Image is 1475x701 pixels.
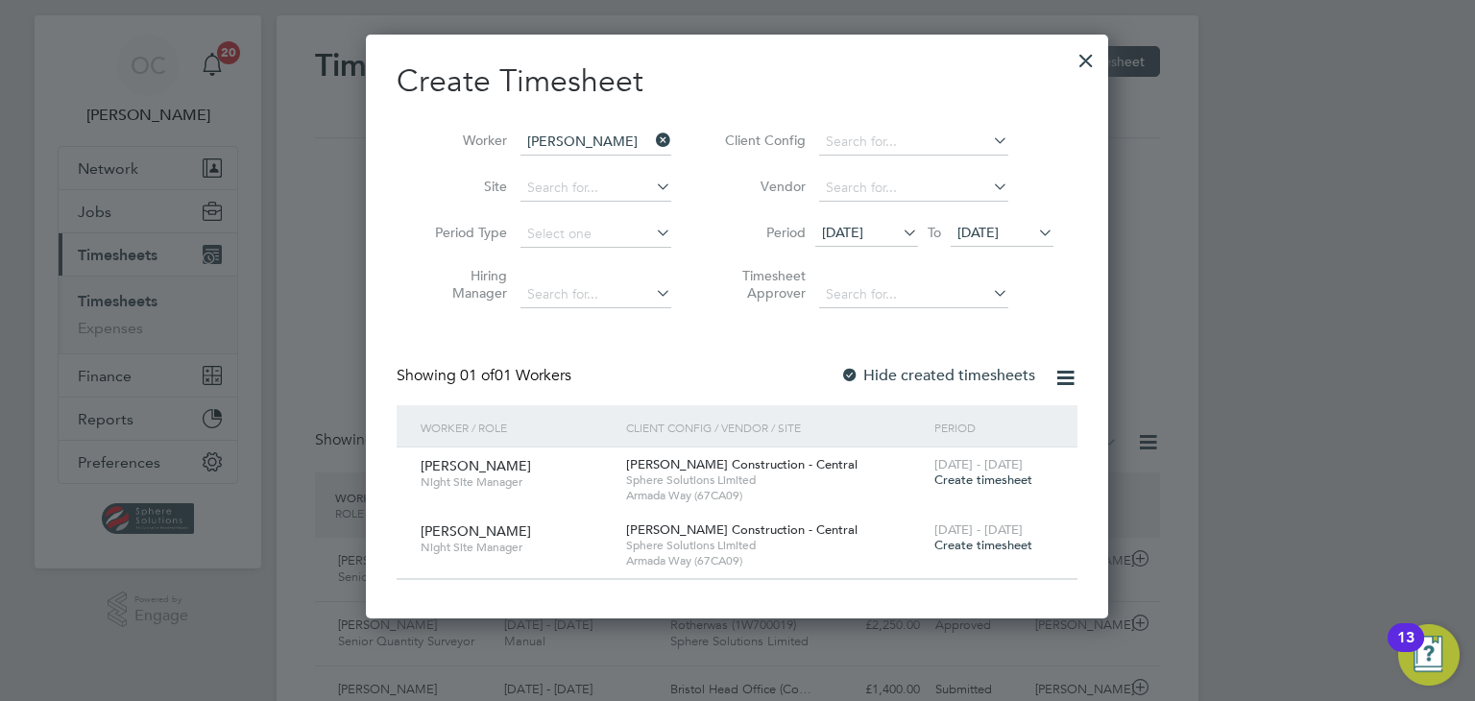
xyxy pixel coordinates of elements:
[626,488,925,503] span: Armada Way (67CA09)
[421,224,507,241] label: Period Type
[719,224,806,241] label: Period
[934,537,1032,553] span: Create timesheet
[719,267,806,302] label: Timesheet Approver
[421,474,612,490] span: Night Site Manager
[520,281,671,308] input: Search for...
[719,132,806,149] label: Client Config
[621,405,930,449] div: Client Config / Vendor / Site
[421,540,612,555] span: Night Site Manager
[421,522,531,540] span: [PERSON_NAME]
[840,366,1035,385] label: Hide created timesheets
[416,405,621,449] div: Worker / Role
[421,178,507,195] label: Site
[421,132,507,149] label: Worker
[822,224,863,241] span: [DATE]
[819,281,1008,308] input: Search for...
[934,521,1023,538] span: [DATE] - [DATE]
[421,267,507,302] label: Hiring Manager
[1398,624,1460,686] button: Open Resource Center, 13 new notifications
[719,178,806,195] label: Vendor
[626,472,925,488] span: Sphere Solutions Limited
[397,366,575,386] div: Showing
[626,538,925,553] span: Sphere Solutions Limited
[520,129,671,156] input: Search for...
[934,471,1032,488] span: Create timesheet
[819,175,1008,202] input: Search for...
[460,366,571,385] span: 01 Workers
[626,456,858,472] span: [PERSON_NAME] Construction - Central
[626,521,858,538] span: [PERSON_NAME] Construction - Central
[1397,638,1415,663] div: 13
[626,553,925,568] span: Armada Way (67CA09)
[922,220,947,245] span: To
[397,61,1077,102] h2: Create Timesheet
[957,224,999,241] span: [DATE]
[421,457,531,474] span: [PERSON_NAME]
[819,129,1008,156] input: Search for...
[520,221,671,248] input: Select one
[460,366,495,385] span: 01 of
[930,405,1058,449] div: Period
[520,175,671,202] input: Search for...
[934,456,1023,472] span: [DATE] - [DATE]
